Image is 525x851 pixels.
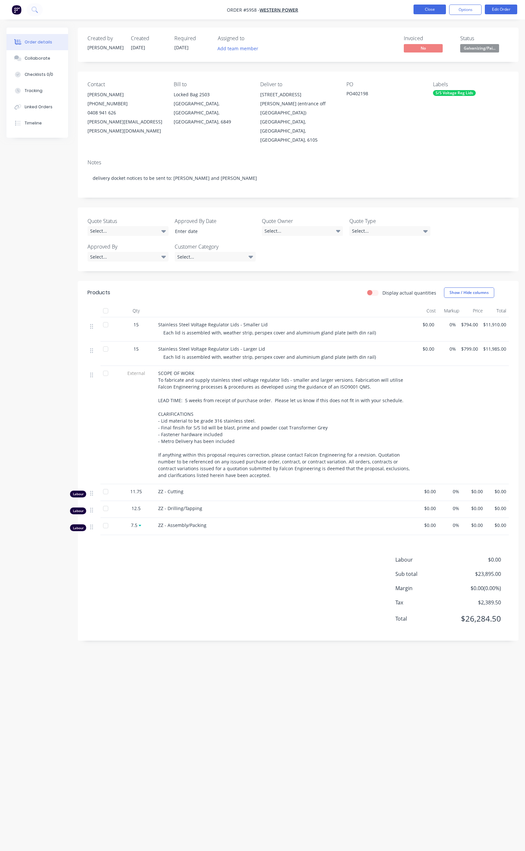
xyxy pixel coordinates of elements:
button: Edit Order [485,5,517,14]
div: [STREET_ADDRESS][PERSON_NAME] (entrance off [GEOGRAPHIC_DATA]) [260,90,336,117]
div: Linked Orders [25,104,52,110]
span: $0.00 [453,556,501,564]
button: Order details [6,34,68,50]
div: Contact [87,81,163,87]
span: Total [395,615,453,623]
div: Tracking [25,88,42,94]
span: Tax [395,599,453,606]
span: 7.5 [131,522,137,529]
div: Notes [87,159,509,166]
div: [GEOGRAPHIC_DATA], [GEOGRAPHIC_DATA], [GEOGRAPHIC_DATA], 6849 [174,99,250,126]
a: Western Power [260,7,298,13]
button: Checklists 0/0 [6,66,68,83]
div: [STREET_ADDRESS][PERSON_NAME] (entrance off [GEOGRAPHIC_DATA])[GEOGRAPHIC_DATA], [GEOGRAPHIC_DATA... [260,90,336,145]
label: Quote Status [87,217,169,225]
span: External [119,370,153,377]
div: [PERSON_NAME][EMAIL_ADDRESS][PERSON_NAME][DOMAIN_NAME] [87,117,163,135]
div: Labour [70,507,86,514]
label: Display actual quantities [382,289,436,296]
div: [PERSON_NAME] [87,90,163,99]
button: Add team member [214,44,262,53]
div: Labels [433,81,509,87]
span: 0% [439,321,456,328]
div: Select... [349,226,430,236]
div: [GEOGRAPHIC_DATA], [GEOGRAPHIC_DATA], [GEOGRAPHIC_DATA], 6105 [260,117,336,145]
span: $11,910.00 [483,321,506,328]
span: $0.00 [417,321,434,328]
div: [PHONE_NUMBER] [87,99,163,108]
span: $0.00 [464,522,483,529]
span: 12.5 [132,505,141,512]
span: Sub total [395,570,453,578]
div: PO402198 [346,90,422,99]
span: $0.00 [488,505,507,512]
div: Status [460,35,509,41]
span: 15 [134,345,139,352]
span: 0% [441,505,460,512]
div: PO [346,81,422,87]
div: Collaborate [25,55,50,61]
div: Invoiced [404,35,452,41]
span: $0.00 [464,505,483,512]
div: Deliver to [260,81,336,87]
span: $26,284.50 [453,613,501,624]
div: Assigned to [218,35,283,41]
span: 15 [134,321,139,328]
label: Approved By [87,243,169,251]
button: Collaborate [6,50,68,66]
span: $0.00 [488,522,507,529]
div: Products [87,289,110,297]
span: Order #5958 - [227,7,260,13]
span: $0.00 [488,488,507,495]
span: $0.00 [464,488,483,495]
div: Created [131,35,167,41]
div: Labour [70,524,86,531]
div: Timeline [25,120,42,126]
div: Price [462,304,485,317]
label: Quote Type [349,217,430,225]
button: Add team member [218,44,262,53]
span: 0% [441,488,460,495]
button: Tracking [6,83,68,99]
span: Labour [395,556,453,564]
span: $23,895.00 [453,570,501,578]
div: [PERSON_NAME][PHONE_NUMBER]0408 941 626[PERSON_NAME][EMAIL_ADDRESS][PERSON_NAME][DOMAIN_NAME] [87,90,163,135]
span: Stainless Steel Voltage Regulator Lids - Larger Lid [158,346,265,352]
span: $11,985.00 [483,345,506,352]
div: Bill to [174,81,250,87]
span: $2,389.50 [453,599,501,606]
span: [DATE] [174,44,189,51]
button: Show / Hide columns [444,287,494,298]
span: ZZ - Assembly/Packing [158,522,206,528]
div: Select... [262,226,343,236]
span: Each lid is assembled with, weather strip, perspex cover and aluminium gland plate (with din rail) [163,330,376,336]
span: Stainless Steel Voltage Regulator Lids - Smaller Lid [158,321,268,328]
input: Enter date [170,227,251,236]
span: Each lid is assembled with, weather strip, perspex cover and aluminium gland plate (with din rail) [163,354,376,360]
span: Galvanizing/Pai... [460,44,499,52]
div: Select... [175,252,256,262]
button: Options [449,5,482,15]
span: $0.00 [417,505,436,512]
button: Linked Orders [6,99,68,115]
span: $0.00 [417,488,436,495]
span: ZZ - Drilling/Tapping [158,505,202,511]
span: $794.00 [461,321,478,328]
div: Select... [87,252,169,262]
img: Factory [12,5,21,15]
span: $0.00 [417,522,436,529]
div: Order details [25,39,52,45]
label: Quote Owner [262,217,343,225]
label: Customer Category [175,243,256,251]
span: 11.75 [130,488,142,495]
div: [PERSON_NAME] [87,44,123,51]
label: Approved By Date [175,217,256,225]
span: $0.00 [417,345,434,352]
div: S/S Voltage Reg Lids [433,90,476,96]
div: Required [174,35,210,41]
span: Margin [395,584,453,592]
span: $0.00 ( 0.00 %) [453,584,501,592]
div: Select... [87,226,169,236]
div: Checklists 0/0 [25,72,53,77]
